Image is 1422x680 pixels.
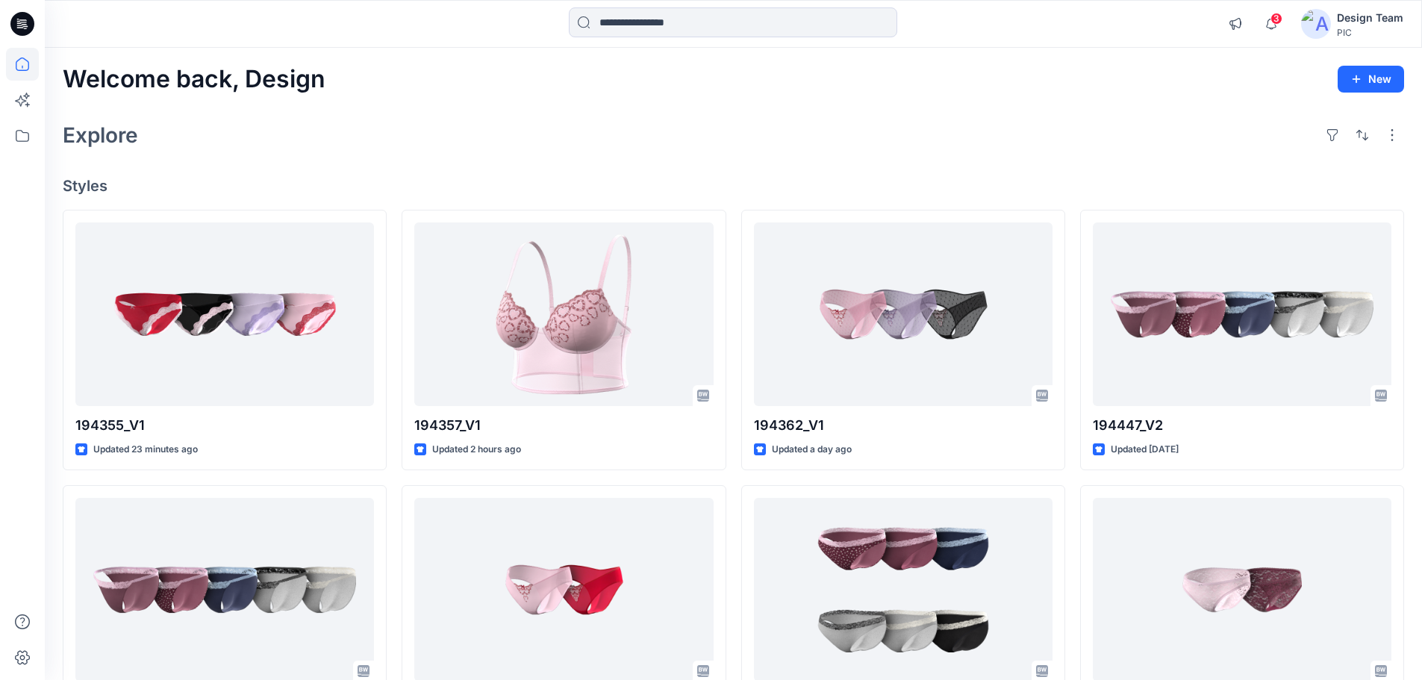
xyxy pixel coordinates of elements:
[754,222,1053,407] a: 194362_V1
[63,66,325,93] h2: Welcome back, Design
[1093,222,1391,407] a: 194447_V2
[772,442,852,458] p: Updated a day ago
[63,123,138,147] h2: Explore
[414,415,713,436] p: 194357_V1
[432,442,521,458] p: Updated 2 hours ago
[1337,9,1403,27] div: Design Team
[1301,9,1331,39] img: avatar
[63,177,1404,195] h4: Styles
[1337,27,1403,38] div: PIC
[1093,415,1391,436] p: 194447_V2
[1338,66,1404,93] button: New
[75,415,374,436] p: 194355_V1
[754,415,1053,436] p: 194362_V1
[1270,13,1282,25] span: 3
[1111,442,1179,458] p: Updated [DATE]
[93,442,198,458] p: Updated 23 minutes ago
[414,222,713,407] a: 194357_V1
[75,222,374,407] a: 194355_V1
